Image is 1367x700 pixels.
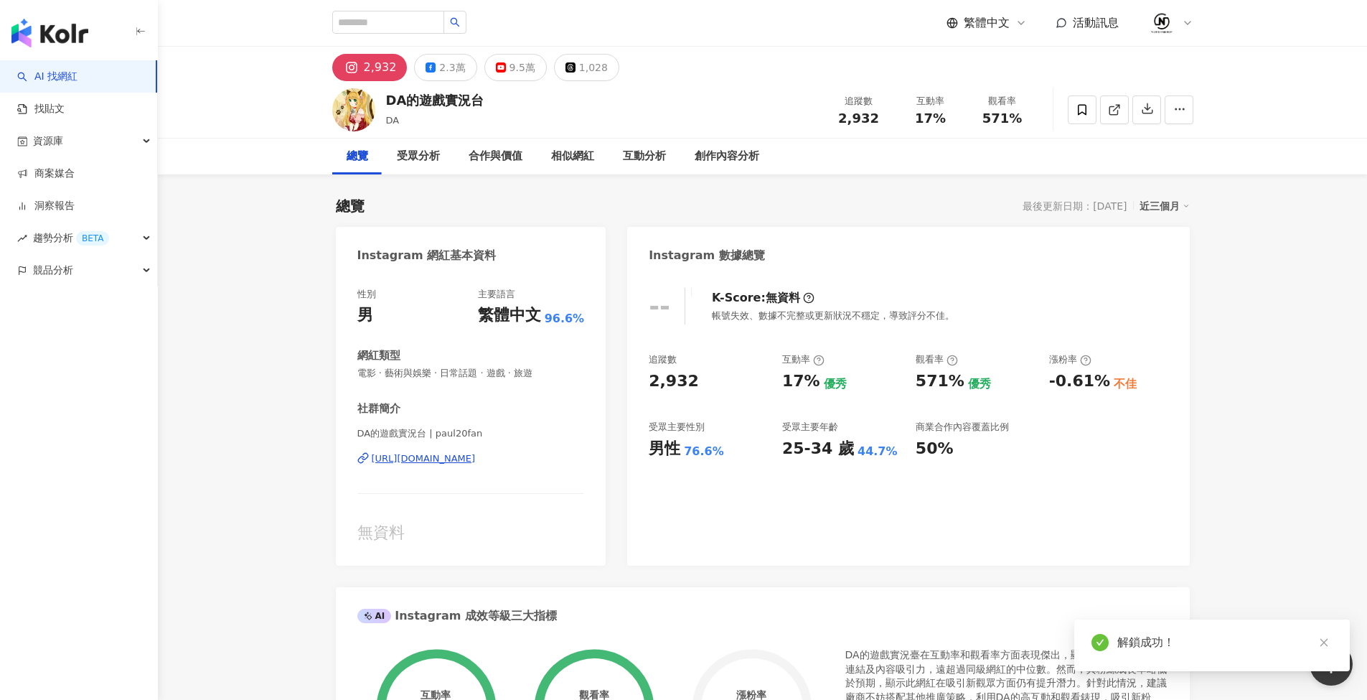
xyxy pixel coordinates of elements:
[782,353,825,366] div: 互動率
[712,309,954,322] div: 帳號失效、數據不完整或更新狀況不穩定，導致評分不佳。
[357,348,400,363] div: 網紅類型
[832,94,886,108] div: 追蹤數
[782,370,820,393] div: 17%
[357,401,400,416] div: 社群簡介
[357,367,585,380] span: 電影 · 藝術與娛樂 · 日常話題 · 遊戲 · 旅遊
[982,111,1023,126] span: 571%
[1117,634,1333,651] div: 解鎖成功！
[33,254,73,286] span: 競品分析
[357,304,373,327] div: 男
[1049,353,1091,366] div: 漲粉率
[915,111,946,126] span: 17%
[782,438,854,460] div: 25-34 歲
[372,452,476,465] div: [URL][DOMAIN_NAME]
[903,94,958,108] div: 互動率
[386,115,400,126] span: DA
[554,54,619,81] button: 1,028
[439,57,465,78] div: 2.3萬
[357,288,376,301] div: 性別
[551,148,594,165] div: 相似網紅
[357,452,585,465] a: [URL][DOMAIN_NAME]
[916,370,964,393] div: 571%
[1140,197,1190,215] div: 近三個月
[33,125,63,157] span: 資源庫
[17,199,75,213] a: 洞察報告
[916,421,1009,434] div: 商業合作內容覆蓋比例
[386,91,484,109] div: DA的遊戲實況台
[649,248,765,263] div: Instagram 數據總覽
[545,311,585,327] span: 96.6%
[964,15,1010,31] span: 繁體中文
[17,102,65,116] a: 找貼文
[975,94,1030,108] div: 觀看率
[397,148,440,165] div: 受眾分析
[916,353,958,366] div: 觀看率
[33,222,109,254] span: 趨勢分析
[695,148,759,165] div: 創作內容分析
[782,421,838,434] div: 受眾主要年齡
[17,233,27,243] span: rise
[1148,9,1175,37] img: 02.jpeg
[858,444,898,459] div: 44.7%
[332,54,408,81] button: 2,932
[357,608,557,624] div: Instagram 成效等級三大指標
[838,111,879,126] span: 2,932
[336,196,365,216] div: 總覽
[649,353,677,366] div: 追蹤數
[579,57,608,78] div: 1,028
[916,438,954,460] div: 50%
[469,148,522,165] div: 合作與價值
[1023,200,1127,212] div: 最後更新日期：[DATE]
[1114,376,1137,392] div: 不佳
[450,17,460,27] span: search
[17,70,77,84] a: searchAI 找網紅
[623,148,666,165] div: 互動分析
[347,148,368,165] div: 總覽
[1091,634,1109,651] span: check-circle
[357,609,392,623] div: AI
[1319,638,1329,648] span: close
[414,54,476,81] button: 2.3萬
[824,376,847,392] div: 優秀
[1049,370,1110,393] div: -0.61%
[17,167,75,181] a: 商案媒合
[766,290,800,306] div: 無資料
[968,376,991,392] div: 優秀
[357,248,497,263] div: Instagram 網紅基本資料
[478,304,541,327] div: 繁體中文
[11,19,88,47] img: logo
[357,427,585,440] span: DA的遊戲實況台 | paul20fan
[357,522,585,544] div: 無資料
[649,421,705,434] div: 受眾主要性別
[509,57,535,78] div: 9.5萬
[478,288,515,301] div: 主要語言
[712,290,814,306] div: K-Score :
[684,444,724,459] div: 76.6%
[484,54,547,81] button: 9.5萬
[364,57,397,78] div: 2,932
[649,438,680,460] div: 男性
[1073,16,1119,29] span: 活動訊息
[649,291,670,321] div: --
[332,88,375,131] img: KOL Avatar
[649,370,699,393] div: 2,932
[76,231,109,246] div: BETA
